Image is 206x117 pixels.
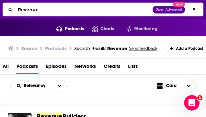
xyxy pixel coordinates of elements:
[46,61,67,74] a: Episodes
[10,80,67,92] h2: Choose List sort
[16,61,38,74] a: Podcasts
[118,24,157,34] button: open menu
[134,24,157,33] span: Monitoring
[74,45,127,51] div: Search Results:
[74,61,96,74] a: Networks
[128,61,138,74] a: Lists
[21,45,37,51] h3: Search
[197,95,202,100] span: 1
[45,45,67,51] h3: Podcasts
[153,6,185,14] button: Open AdvancedNew
[49,24,84,34] button: open menu
[11,84,53,88] button: open menu
[184,95,200,111] iframe: Intercom live chat
[3,61,9,74] a: All
[53,80,66,92] button: open menu
[15,4,153,15] input: Search podcasts, credits, & more...
[173,2,185,8] span: New
[65,24,84,33] span: Podcasts
[74,45,127,51] a: Search Results:Revenue
[166,84,177,88] span: Card
[84,24,114,34] a: Charts
[127,46,159,51] button: Send feedback
[24,84,48,88] span: Relevancy
[3,3,203,16] div: Search podcasts, credits, & more...
[155,8,182,11] span: Open Advanced
[107,45,127,51] span: Revenue
[104,61,120,74] a: Credits
[152,80,196,92] button: Choose View
[100,24,114,33] span: Charts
